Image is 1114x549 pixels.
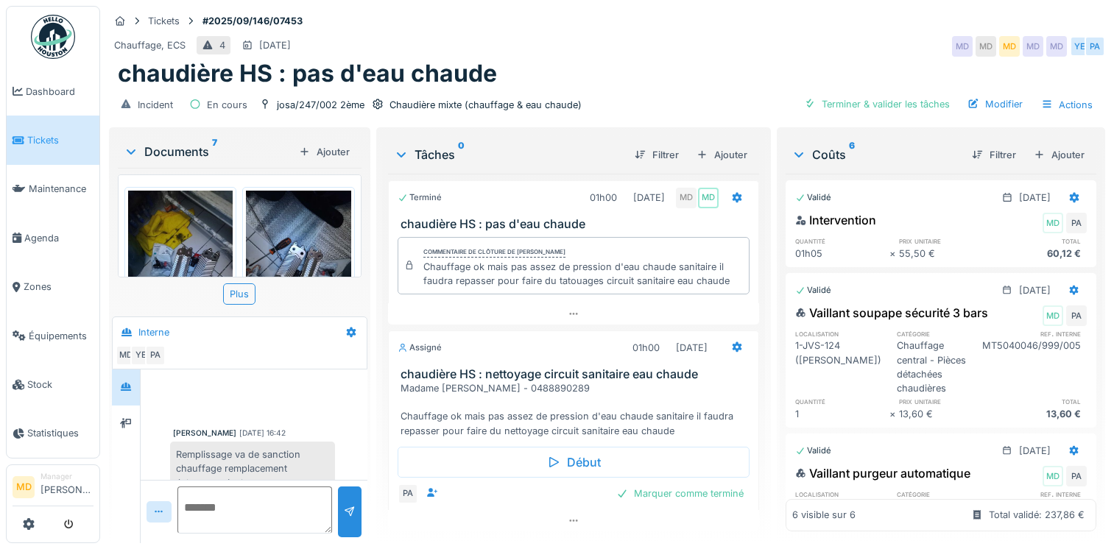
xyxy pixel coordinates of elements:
div: Terminé [398,191,442,204]
sup: 6 [849,146,855,163]
h6: ref. interne [982,489,1087,499]
h6: total [993,397,1087,406]
a: Dashboard [7,67,99,116]
div: MD [952,36,973,57]
span: Zones [24,280,94,294]
div: 60,12 € [993,247,1087,261]
span: Tickets [27,133,94,147]
div: [DATE] [676,341,708,355]
a: Agenda [7,213,99,262]
div: Incident [138,98,173,112]
div: 4 [219,38,225,52]
div: MD [1043,305,1063,326]
li: [PERSON_NAME] [40,471,94,503]
div: 13,60 € [993,407,1087,421]
div: Interne [138,325,169,339]
span: Stock [27,378,94,392]
h6: ref. interne [982,329,1087,339]
div: Chauffage, ECS [114,38,186,52]
div: En cours [207,98,247,112]
div: [DATE] [633,191,665,205]
div: 01h00 [590,191,617,205]
div: Modifier [962,94,1029,114]
div: PA [145,345,166,366]
div: Total validé: 237,86 € [989,509,1085,523]
div: Tickets [148,14,180,28]
a: MD Manager[PERSON_NAME] [13,471,94,506]
div: Ajouter [293,142,356,162]
div: Manager [40,471,94,482]
div: [DATE] [1019,191,1051,205]
div: Chauffage ok mais pas assez de pression d'eau chaude sanitaire il faudra repasser pour faire du t... [423,260,743,288]
div: PA [1066,466,1087,486]
span: Équipements [29,329,94,343]
div: Validé [795,444,831,457]
div: [PERSON_NAME] [173,428,236,439]
strong: #2025/09/146/07453 [197,14,309,28]
span: Maintenance [29,182,94,196]
h3: chaudière HS : nettoyage circuit sanitaire eau chaude [401,367,752,381]
div: YE [1070,36,1090,57]
div: 55,50 € [899,247,993,261]
h6: catégorie [897,329,982,339]
div: MD [698,188,719,208]
a: Tickets [7,116,99,164]
div: 1 [795,407,889,421]
img: 09dty4nd3kf2qg7iu4il0ne08h9e [246,191,350,330]
div: 1-JVS-124 ([PERSON_NAME]) [795,339,887,395]
div: MD [1023,36,1043,57]
div: Assigné [398,341,442,354]
div: MD [676,188,697,208]
div: MD [1043,466,1063,486]
h6: total [993,236,1087,246]
div: YE [130,345,151,366]
div: × [889,247,899,261]
a: Maintenance [7,165,99,213]
span: Dashboard [26,85,94,99]
div: Validé [795,191,831,204]
div: 01h05 [795,247,889,261]
div: Filtrer [629,145,685,165]
h3: chaudière HS : pas d'eau chaude [401,217,752,231]
h6: localisation [795,489,887,499]
h6: catégorie [897,489,982,499]
h6: prix unitaire [899,236,993,246]
span: Agenda [24,231,94,245]
div: Chauffage central - Pièces détachées chaudières [897,339,982,395]
div: PA [398,484,418,504]
div: Actions [1034,94,1099,116]
img: Badge_color-CXgf-gQk.svg [31,15,75,59]
div: MD [1046,36,1067,57]
div: PA [1085,36,1105,57]
div: Tâches [394,146,623,163]
div: Documents [124,143,293,160]
div: josa/247/002 2ème [277,98,364,112]
div: Ajouter [1028,145,1090,165]
div: Plus [223,283,255,305]
div: Terminer & valider les tâches [798,94,956,114]
div: Commentaire de clôture de [PERSON_NAME] [423,247,565,258]
h1: chaudière HS : pas d'eau chaude [118,60,497,88]
h6: quantité [795,236,889,246]
li: MD [13,476,35,498]
sup: 0 [458,146,465,163]
div: Intervention [795,211,876,229]
div: Début [398,447,750,478]
div: MD [976,36,996,57]
div: 01h00 [632,341,660,355]
div: Filtrer [966,145,1022,165]
div: MT5040046/999/005 [982,339,1087,395]
div: [DATE] [259,38,291,52]
h6: prix unitaire [899,397,993,406]
div: Chaudière mixte (chauffage & eau chaude) [389,98,582,112]
div: 6 visible sur 6 [792,509,856,523]
div: PA [1066,213,1087,233]
a: Stock [7,360,99,408]
div: 13,60 € [899,407,993,421]
div: [DATE] [1019,444,1051,458]
span: Statistiques [27,426,94,440]
div: MD [116,345,136,366]
div: Vaillant soupape sécurité 3 bars [795,304,988,322]
div: Validé [795,284,831,297]
a: Équipements [7,311,99,360]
